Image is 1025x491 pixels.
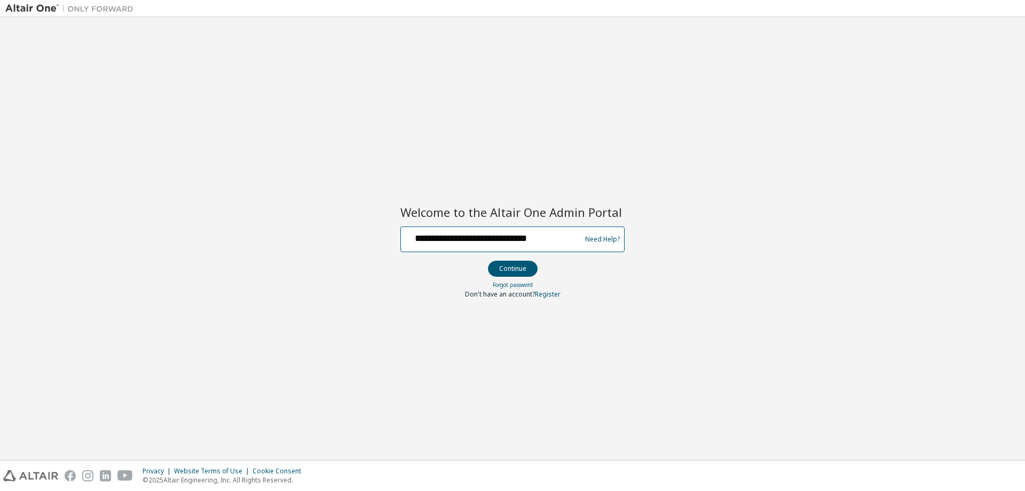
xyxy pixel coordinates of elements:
a: Forgot password [493,281,533,289]
button: Continue [488,261,538,277]
a: Register [535,290,561,299]
h2: Welcome to the Altair One Admin Portal [400,205,625,220]
img: facebook.svg [65,470,76,481]
img: instagram.svg [82,470,93,481]
img: altair_logo.svg [3,470,58,481]
div: Website Terms of Use [174,467,253,476]
span: Don't have an account? [465,290,535,299]
div: Cookie Consent [253,467,307,476]
div: Privacy [143,467,174,476]
img: youtube.svg [117,470,133,481]
img: Altair One [5,3,139,14]
img: linkedin.svg [100,470,111,481]
p: © 2025 Altair Engineering, Inc. All Rights Reserved. [143,476,307,485]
